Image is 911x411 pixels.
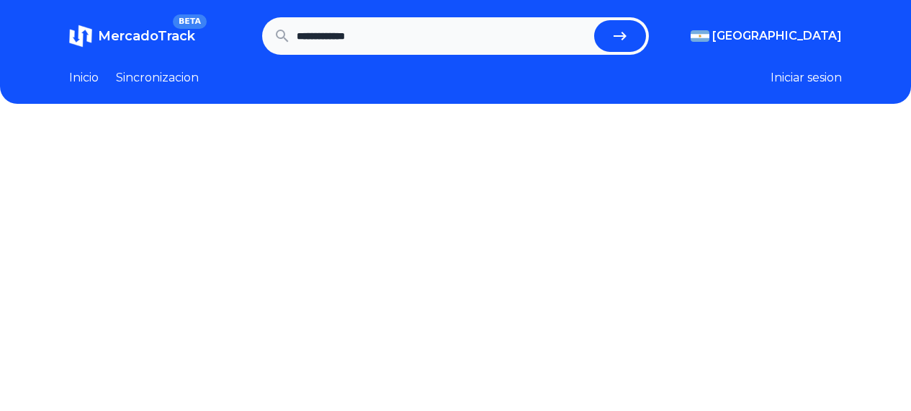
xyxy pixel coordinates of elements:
a: Inicio [69,69,99,87]
img: MercadoTrack [69,25,92,48]
span: [GEOGRAPHIC_DATA] [712,27,842,45]
span: MercadoTrack [98,28,195,44]
button: [GEOGRAPHIC_DATA] [691,27,842,45]
span: BETA [173,14,207,29]
button: Iniciar sesion [771,69,842,87]
img: Argentina [691,30,709,42]
a: MercadoTrackBETA [69,25,195,48]
a: Sincronizacion [116,69,199,87]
